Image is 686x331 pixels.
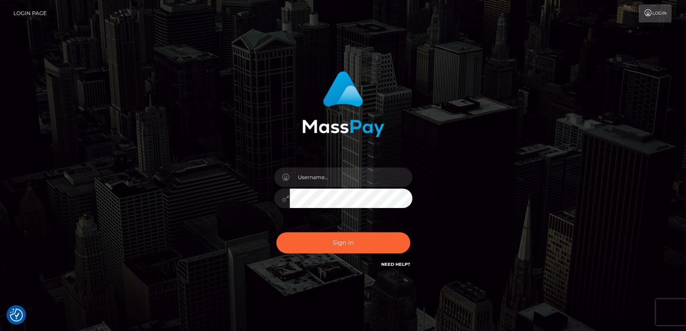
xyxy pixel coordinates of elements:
button: Sign in [276,232,410,253]
button: Consent Preferences [10,309,23,322]
a: Login [639,4,671,22]
a: Login Page [13,4,47,22]
a: Need Help? [381,262,410,267]
input: Username... [290,167,412,187]
img: MassPay Login [302,71,384,137]
img: Revisit consent button [10,309,23,322]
